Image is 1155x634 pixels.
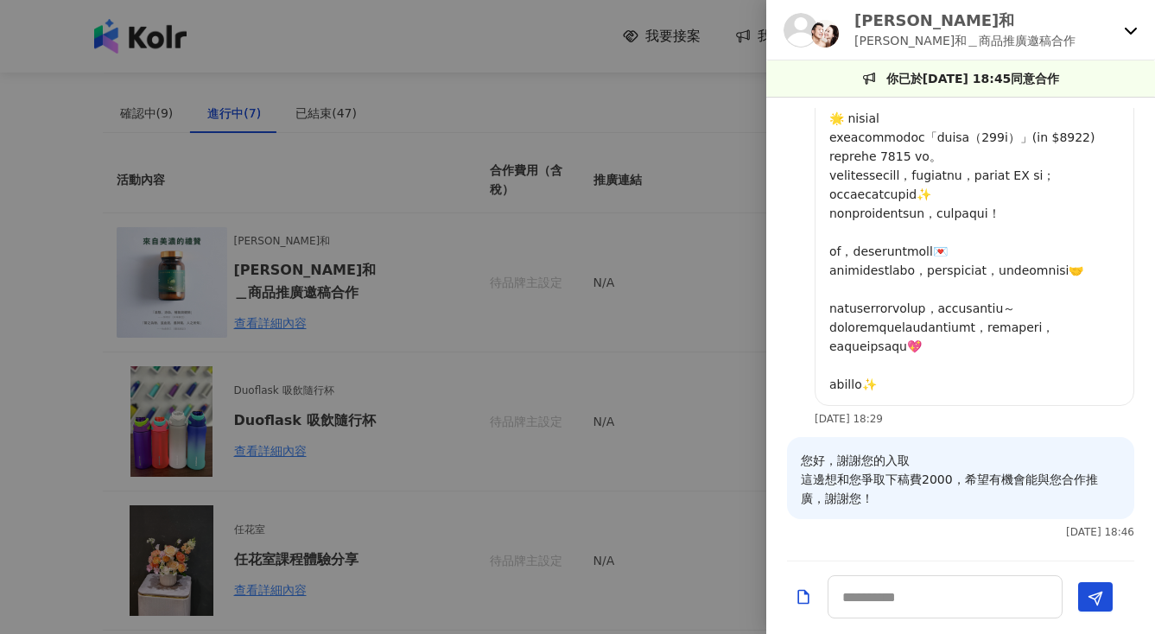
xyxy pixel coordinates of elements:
[801,451,1120,508] p: 您好，謝謝您的入取 這邊想和您爭取下稿費2000，希望有機會能與您合作推廣，謝謝您！
[886,69,1060,88] p: 你已於[DATE] 18:45同意合作
[784,13,818,48] img: KOL Avatar
[811,20,839,48] img: KOL Avatar
[854,10,1076,31] p: [PERSON_NAME]和
[815,413,883,425] p: [DATE] 18:29
[1066,526,1134,538] p: [DATE] 18:46
[795,582,812,612] button: Add a file
[1078,582,1113,612] button: Send
[854,31,1076,50] p: [PERSON_NAME]和＿商品推廣邀稿合作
